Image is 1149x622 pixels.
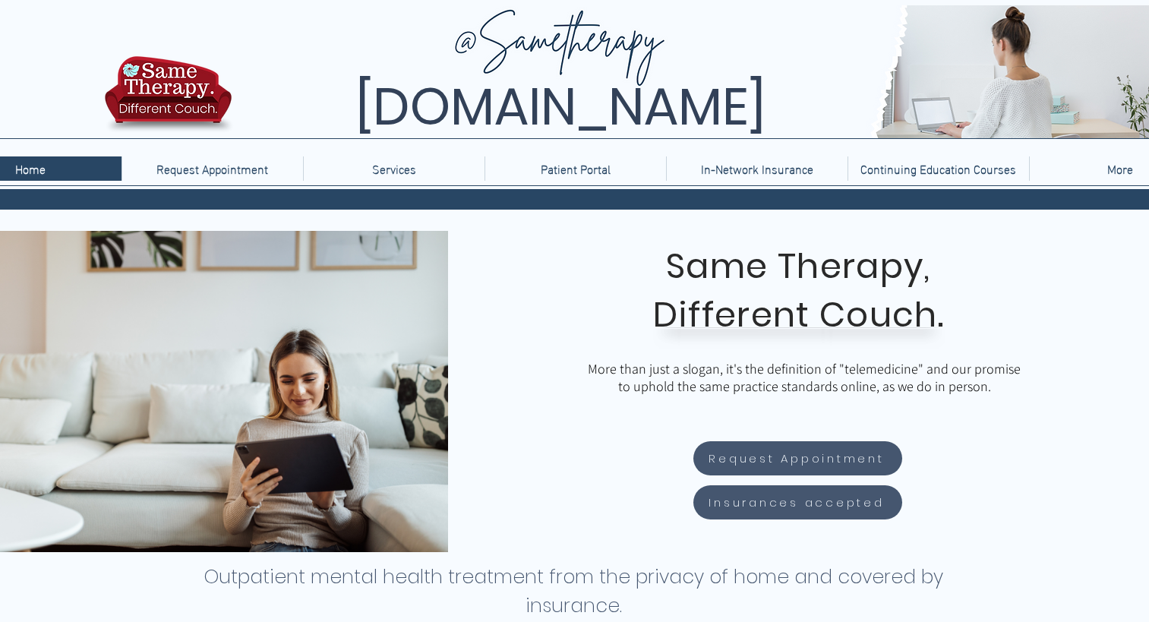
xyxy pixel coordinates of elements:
a: Patient Portal [485,156,666,181]
p: Services [365,156,424,181]
p: Request Appointment [149,156,276,181]
p: Continuing Education Courses [853,156,1024,181]
p: In-Network Insurance [693,156,821,181]
a: Request Appointment [693,441,902,475]
span: Same Therapy, [666,242,931,290]
p: Patient Portal [533,156,618,181]
span: [DOMAIN_NAME] [355,71,765,143]
a: Insurances accepted [693,485,902,519]
a: Continuing Education Courses [848,156,1029,181]
span: Insurances accepted [709,494,884,511]
p: More [1100,156,1141,181]
h1: Outpatient mental health treatment from the privacy of home and covered by insurance. [203,563,945,620]
p: More than just a slogan, it's the definition of "telemedicine" and our promise to uphold the same... [584,360,1024,395]
span: Request Appointment [709,450,884,467]
span: Different Couch. [653,291,945,339]
a: Request Appointment [122,156,303,181]
img: TBH.US [100,54,236,144]
p: Home [8,156,53,181]
div: Services [303,156,485,181]
a: In-Network Insurance [666,156,848,181]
